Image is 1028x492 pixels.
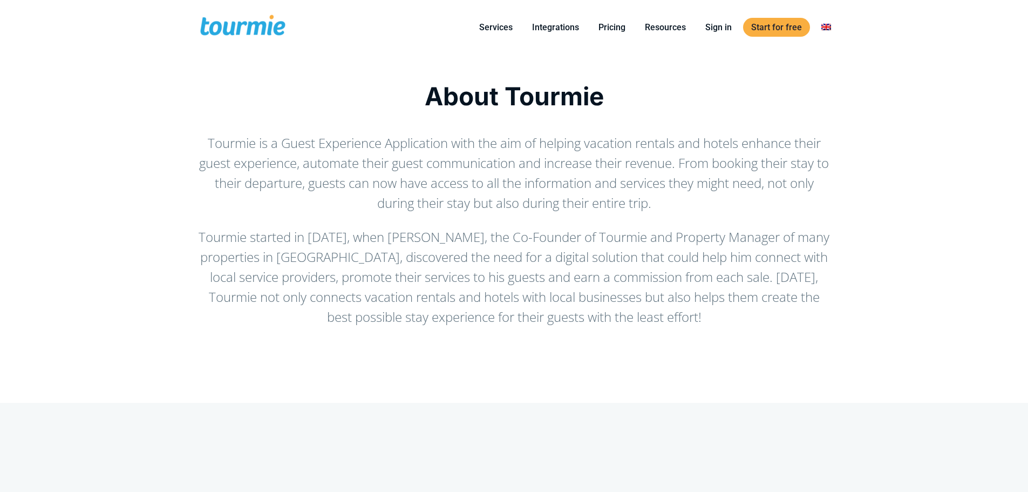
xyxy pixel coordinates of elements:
a: Services [471,21,521,34]
a: Resources [637,21,694,34]
a: Pricing [590,21,634,34]
a: Integrations [524,21,587,34]
h1: About Tourmie [199,82,830,111]
a: Start for free [743,18,810,37]
a: Sign in [697,21,740,34]
p: Tourmie is a Guest Experience Application with the aim of helping vacation rentals and hotels enh... [199,133,830,213]
p: Tourmie started in [DATE], when [PERSON_NAME], the Co-Founder of Tourmie and Property Manager of ... [199,227,830,327]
